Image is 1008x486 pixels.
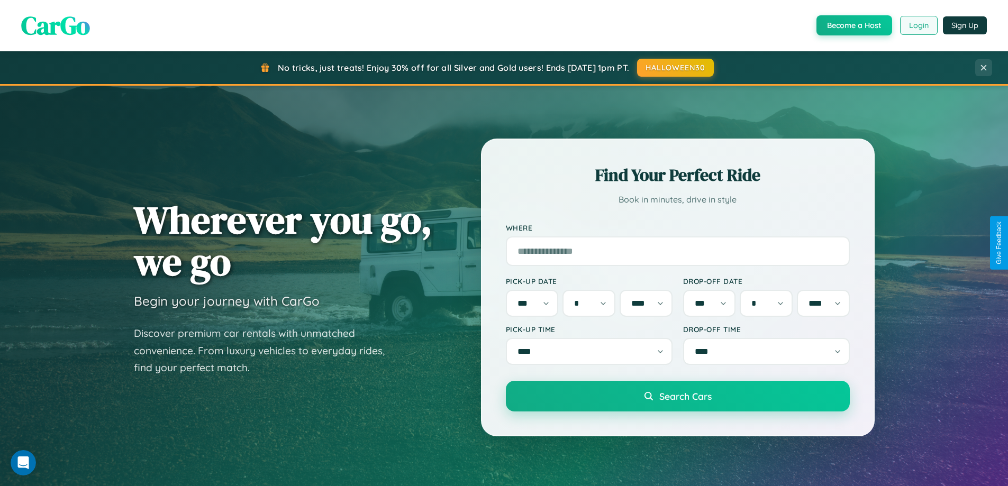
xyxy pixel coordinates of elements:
[995,222,1003,264] div: Give Feedback
[134,293,320,309] h3: Begin your journey with CarGo
[637,59,714,77] button: HALLOWEEN30
[506,381,850,411] button: Search Cars
[21,8,90,43] span: CarGo
[506,277,673,286] label: Pick-up Date
[11,450,36,475] iframe: Intercom live chat
[506,325,673,334] label: Pick-up Time
[278,62,629,73] span: No tricks, just treats! Enjoy 30% off for all Silver and Gold users! Ends [DATE] 1pm PT.
[506,163,850,187] h2: Find Your Perfect Ride
[683,325,850,334] label: Drop-off Time
[943,16,987,34] button: Sign Up
[683,277,850,286] label: Drop-off Date
[134,325,398,377] p: Discover premium car rentals with unmatched convenience. From luxury vehicles to everyday rides, ...
[134,199,432,282] h1: Wherever you go, we go
[900,16,938,35] button: Login
[659,390,712,402] span: Search Cars
[816,15,892,35] button: Become a Host
[506,192,850,207] p: Book in minutes, drive in style
[506,223,850,232] label: Where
